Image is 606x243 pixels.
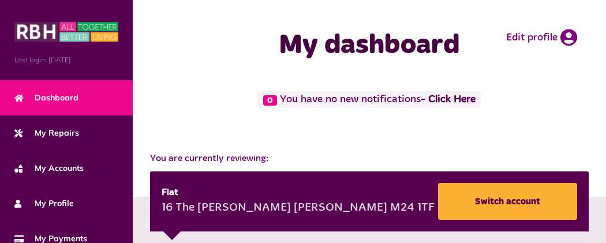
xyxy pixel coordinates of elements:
[506,29,577,46] a: Edit profile
[14,127,79,139] span: My Repairs
[14,20,118,43] img: MyRBH
[150,152,589,166] span: You are currently reviewing:
[188,29,551,62] h1: My dashboard
[258,91,480,108] span: You have no new notifications
[421,95,476,105] a: - Click Here
[162,200,435,217] div: 16 The [PERSON_NAME] [PERSON_NAME] M24 1TF
[162,186,435,200] div: Flat
[14,92,78,104] span: Dashboard
[14,162,84,174] span: My Accounts
[14,55,118,65] span: Last login: [DATE]
[438,183,577,220] a: Switch account
[14,197,74,210] span: My Profile
[263,95,277,106] span: 0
